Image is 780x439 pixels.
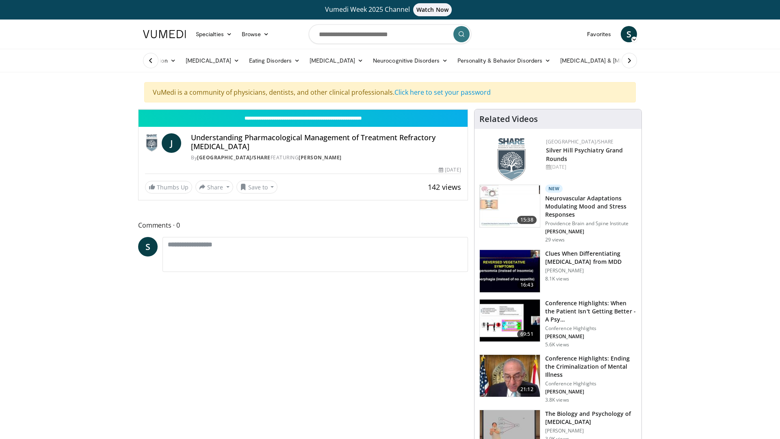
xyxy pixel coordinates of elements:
[195,180,233,193] button: Share
[517,330,537,338] span: 69:51
[545,220,637,227] p: Providence Brain and Spine Institute
[545,237,565,243] p: 29 views
[144,82,636,102] div: VuMedi is a community of physicians, dentists, and other clinical professionals.
[191,26,237,42] a: Specialties
[545,325,637,332] p: Conference Highlights
[545,333,637,340] p: [PERSON_NAME]
[497,138,526,181] img: f8aaeb6d-318f-4fcf-bd1d-54ce21f29e87.png.150x105_q85_autocrop_double_scale_upscale_version-0.2.png
[191,154,461,161] div: By FEATURING
[479,185,637,243] a: 15:38 New Neurovascular Adaptations Modulating Mood and Stress Responses Providence Brain and Spi...
[479,114,538,124] h4: Related Videos
[139,109,468,110] video-js: Video Player
[546,146,623,163] a: Silver Hill Psychiatry Grand Rounds
[546,138,614,145] a: [GEOGRAPHIC_DATA]/SHARE
[545,267,637,274] p: [PERSON_NAME]
[545,250,637,266] h3: Clues When Differentiating [MEDICAL_DATA] from MDD
[621,26,637,42] a: S
[181,52,244,69] a: [MEDICAL_DATA]
[555,52,672,69] a: [MEDICAL_DATA] & [MEDICAL_DATA]
[162,133,181,153] a: J
[244,52,305,69] a: Eating Disorders
[545,380,637,387] p: Conference Highlights
[479,250,637,293] a: 16:43 Clues When Differentiating [MEDICAL_DATA] from MDD [PERSON_NAME] 8.1K views
[545,410,637,426] h3: The Biology and Psychology of [MEDICAL_DATA]
[439,166,461,174] div: [DATE]
[197,154,271,161] a: [GEOGRAPHIC_DATA]/SHARE
[305,52,368,69] a: [MEDICAL_DATA]
[545,185,563,193] p: New
[144,3,636,16] a: Vumedi Week 2025 ChannelWatch Now
[428,182,461,192] span: 142 views
[145,133,158,153] img: Silver Hill Hospital/SHARE
[394,88,491,97] a: Click here to set your password
[368,52,453,69] a: Neurocognitive Disorders
[545,194,637,219] h3: Neurovascular Adaptations Modulating Mood and Stress Responses
[237,26,274,42] a: Browse
[545,397,569,403] p: 3.8K views
[545,299,637,324] h3: Conference Highlights: When the Patient Isn't Getting Better - A Psy…
[480,300,540,342] img: 4362ec9e-0993-4580-bfd4-8e18d57e1d49.150x105_q85_crop-smart_upscale.jpg
[582,26,616,42] a: Favorites
[145,181,192,193] a: Thumbs Up
[143,30,186,38] img: VuMedi Logo
[545,276,569,282] p: 8.1K views
[545,428,637,434] p: [PERSON_NAME]
[479,299,637,348] a: 69:51 Conference Highlights: When the Patient Isn't Getting Better - A Psy… Conference Highlights...
[138,237,158,256] a: S
[138,220,468,230] span: Comments 0
[299,154,342,161] a: [PERSON_NAME]
[453,52,555,69] a: Personality & Behavior Disorders
[480,185,540,227] img: 4562edde-ec7e-4758-8328-0659f7ef333d.150x105_q85_crop-smart_upscale.jpg
[309,24,471,44] input: Search topics, interventions
[479,354,637,403] a: 21:12 Conference Highlights: Ending the Criminalization of Mental Illness Conference Highlights [...
[517,385,537,393] span: 21:12
[480,250,540,292] img: a6520382-d332-4ed3-9891-ee688fa49237.150x105_q85_crop-smart_upscale.jpg
[236,180,278,193] button: Save to
[545,341,569,348] p: 5.6K views
[413,3,452,16] span: Watch Now
[191,133,461,151] h4: Understanding Pharmacological Management of Treatment Refractory [MEDICAL_DATA]
[545,389,637,395] p: [PERSON_NAME]
[546,163,635,171] div: [DATE]
[517,281,537,289] span: 16:43
[480,355,540,397] img: 1419e6f0-d69a-482b-b3ae-1573189bf46e.150x105_q85_crop-smart_upscale.jpg
[545,228,637,235] p: [PERSON_NAME]
[517,216,537,224] span: 15:38
[545,354,637,379] h3: Conference Highlights: Ending the Criminalization of Mental Illness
